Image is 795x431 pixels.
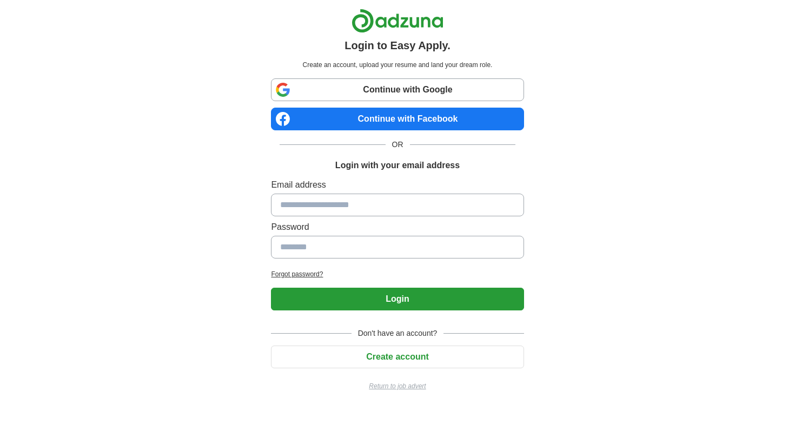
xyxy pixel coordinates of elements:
[352,9,443,33] img: Adzuna logo
[345,37,451,54] h1: Login to Easy Apply.
[386,139,410,150] span: OR
[271,269,524,279] a: Forgot password?
[335,159,460,172] h1: Login with your email address
[271,78,524,101] a: Continue with Google
[271,178,524,191] label: Email address
[271,352,524,361] a: Create account
[352,328,444,339] span: Don't have an account?
[271,346,524,368] button: Create account
[271,108,524,130] a: Continue with Facebook
[273,60,521,70] p: Create an account, upload your resume and land your dream role.
[271,381,524,391] a: Return to job advert
[271,288,524,310] button: Login
[271,221,524,234] label: Password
